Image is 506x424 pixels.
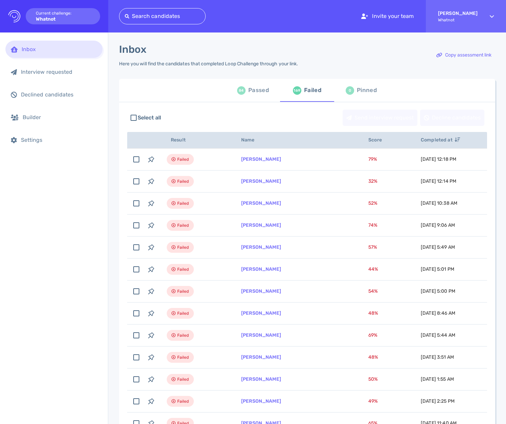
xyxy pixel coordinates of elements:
a: [PERSON_NAME] [241,398,281,404]
span: [DATE] 12:14 PM [421,178,456,184]
h1: Inbox [119,43,146,55]
span: 50 % [368,376,378,382]
button: Decline candidates [420,110,484,126]
span: Failed [177,375,189,383]
span: Whatnot [438,18,478,22]
div: Pinned [357,85,377,95]
span: [DATE] 5:49 AM [421,244,455,250]
span: Failed [177,221,189,229]
span: Failed [177,309,189,317]
span: [DATE] 5:00 PM [421,288,455,294]
a: [PERSON_NAME] [241,156,281,162]
span: Failed [177,155,189,163]
span: Select all [138,114,161,122]
a: [PERSON_NAME] [241,332,281,338]
strong: [PERSON_NAME] [438,10,478,16]
span: Failed [177,199,189,207]
div: Declined candidates [21,91,97,98]
span: Completed at [421,137,460,143]
span: 74 % [368,222,377,228]
a: [PERSON_NAME] [241,310,281,316]
span: [DATE] 5:44 AM [421,332,455,338]
a: [PERSON_NAME] [241,354,281,360]
span: [DATE] 12:18 PM [421,156,456,162]
div: Send interview request [343,110,417,126]
div: 84 [237,86,246,95]
span: 49 % [368,398,378,404]
span: 79 % [368,156,377,162]
span: [DATE] 10:38 AM [421,200,457,206]
span: Score [368,137,389,143]
a: [PERSON_NAME] [241,266,281,272]
span: Failed [177,287,189,295]
span: Name [241,137,262,143]
div: Inbox [22,46,97,52]
a: [PERSON_NAME] [241,178,281,184]
div: Interview requested [21,69,97,75]
div: Passed [248,85,269,95]
span: Failed [177,177,189,185]
span: 69 % [368,332,377,338]
a: [PERSON_NAME] [241,244,281,250]
a: [PERSON_NAME] [241,200,281,206]
button: Send interview request [343,110,417,126]
div: Here you will find the candidates that completed Loop Challenge through your link. [119,61,298,67]
span: [DATE] 9:06 AM [421,222,455,228]
span: [DATE] 3:51 AM [421,354,454,360]
a: [PERSON_NAME] [241,376,281,382]
span: [DATE] 1:55 AM [421,376,454,382]
span: 48 % [368,310,378,316]
div: Failed [304,85,321,95]
a: [PERSON_NAME] [241,288,281,294]
div: Decline candidates [420,110,484,126]
span: [DATE] 2:25 PM [421,398,455,404]
span: Failed [177,353,189,361]
div: 0 [346,86,354,95]
span: 32 % [368,178,377,184]
div: Builder [23,114,97,120]
span: Failed [177,243,189,251]
span: Failed [177,397,189,405]
span: Failed [177,265,189,273]
span: [DATE] 8:46 AM [421,310,455,316]
a: [PERSON_NAME] [241,222,281,228]
span: 54 % [368,288,378,294]
span: 52 % [368,200,377,206]
span: 57 % [368,244,377,250]
div: 169 [293,86,301,95]
th: Result [159,132,233,149]
span: [DATE] 5:01 PM [421,266,454,272]
div: Settings [21,137,97,143]
button: Copy assessment link [433,47,495,63]
span: 44 % [368,266,378,272]
span: 48 % [368,354,378,360]
span: Failed [177,331,189,339]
